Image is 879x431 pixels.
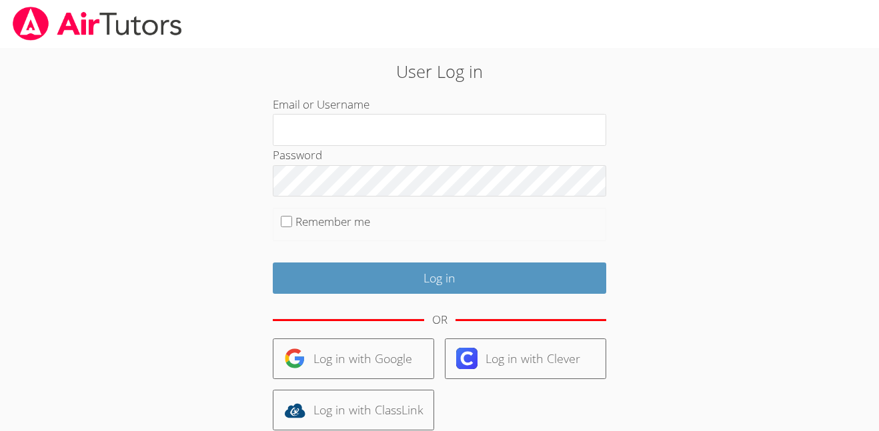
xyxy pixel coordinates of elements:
a: Log in with Google [273,338,434,379]
img: clever-logo-6eab21bc6e7a338710f1a6ff85c0baf02591cd810cc4098c63d3a4b26e2feb20.svg [456,348,478,369]
label: Email or Username [273,97,369,112]
img: airtutors_banner-c4298cdbf04f3fff15de1276eac7730deb9818008684d7c2e4769d2f7ddbe033.png [11,7,183,41]
label: Remember me [295,214,370,229]
a: Log in with ClassLink [273,390,434,430]
a: Log in with Clever [445,338,606,379]
h2: User Log in [202,59,677,84]
img: google-logo-50288ca7cdecda66e5e0955fdab243c47b7ad437acaf1139b6f446037453330a.svg [284,348,305,369]
input: Log in [273,262,606,294]
label: Password [273,147,322,163]
div: OR [432,310,448,330]
img: classlink-logo-d6bb404cc1216ec64c9a2012d9dc4662098be43eaf13dc465df04b49fa7ab582.svg [284,400,305,421]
